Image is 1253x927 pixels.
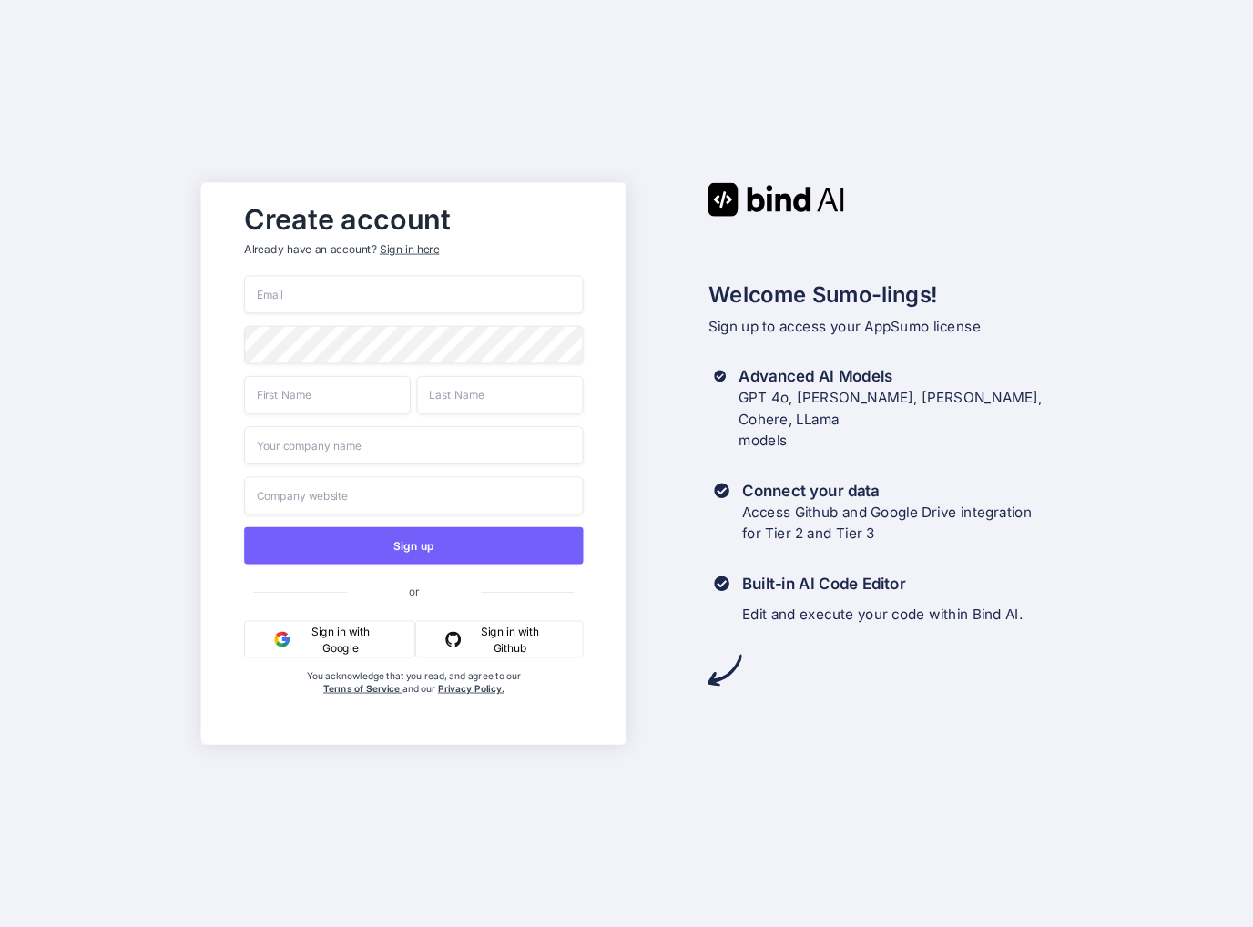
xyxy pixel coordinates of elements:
p: Already have an account? [244,241,584,257]
img: Bind AI logo [708,182,844,216]
h3: Connect your data [742,480,1032,502]
input: Email [244,275,584,313]
input: Last Name [416,376,583,414]
h2: Welcome Sumo-lings! [708,279,1053,311]
input: Your company name [244,426,584,464]
button: Sign up [244,527,584,565]
input: First Name [244,376,411,414]
a: Terms of Service [323,683,402,695]
div: You acknowledge that you read, and agree to our and our [301,670,526,732]
img: github [444,631,460,647]
a: Privacy Policy. [437,683,504,695]
button: Sign in with Google [244,621,415,658]
h2: Create account [244,208,584,232]
div: Sign in here [380,241,439,257]
h3: Advanced AI Models [739,365,1053,387]
span: or [347,572,481,610]
p: GPT 4o, [PERSON_NAME], [PERSON_NAME], Cohere, LLama models [739,387,1053,452]
p: Sign up to access your AppSumo license [708,316,1053,338]
input: Company website [244,476,584,514]
h3: Built-in AI Code Editor [742,573,1023,595]
p: Edit and execute your code within Bind AI. [742,604,1023,626]
img: arrow [708,653,741,687]
button: Sign in with Github [414,621,583,658]
img: google [274,631,290,647]
p: Access Github and Google Drive integration for Tier 2 and Tier 3 [742,502,1032,545]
